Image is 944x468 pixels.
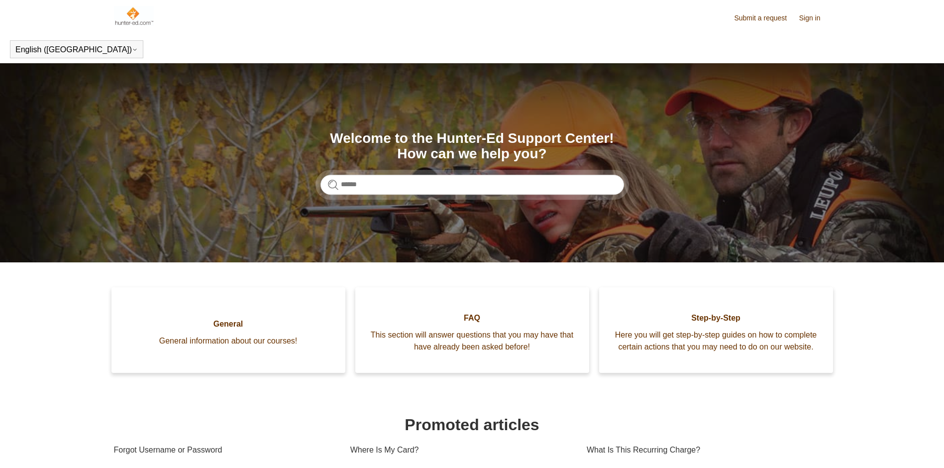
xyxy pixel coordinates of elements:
[126,335,330,347] span: General information about our courses!
[587,437,823,464] a: What Is This Recurring Charge?
[320,175,624,195] input: Search
[799,13,831,23] a: Sign in
[370,329,574,353] span: This section will answer questions that you may have that have already been asked before!
[614,312,818,324] span: Step-by-Step
[114,437,335,464] a: Forgot Username or Password
[320,131,624,162] h1: Welcome to the Hunter-Ed Support Center! How can we help you?
[734,13,797,23] a: Submit a request
[599,287,833,373] a: Step-by-Step Here you will get step-by-step guides on how to complete certain actions that you ma...
[114,413,831,437] h1: Promoted articles
[370,312,574,324] span: FAQ
[114,6,154,26] img: Hunter-Ed Help Center home page
[355,287,589,373] a: FAQ This section will answer questions that you may have that have already been asked before!
[15,45,138,54] button: English ([GEOGRAPHIC_DATA])
[111,287,345,373] a: General General information about our courses!
[126,318,330,330] span: General
[350,437,572,464] a: Where Is My Card?
[614,329,818,353] span: Here you will get step-by-step guides on how to complete certain actions that you may need to do ...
